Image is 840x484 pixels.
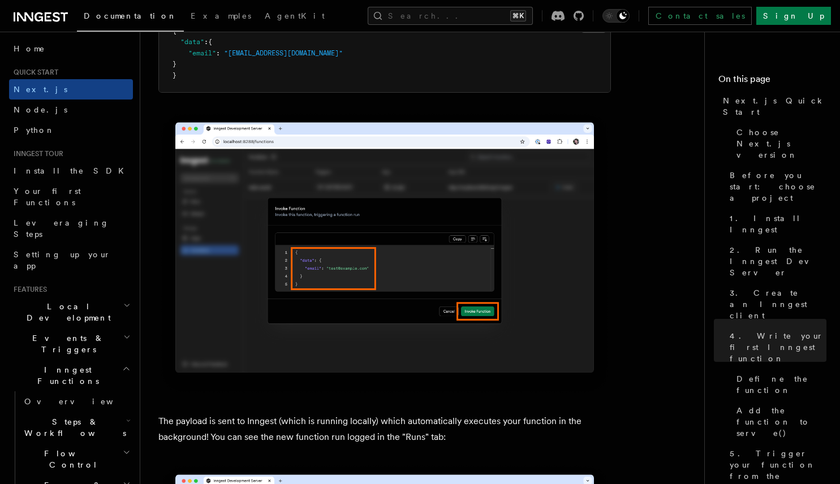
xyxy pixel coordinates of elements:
span: Add the function to serve() [736,405,826,439]
span: Inngest Functions [9,364,122,387]
span: Choose Next.js version [736,127,826,161]
span: { [173,27,176,35]
a: 3. Create an Inngest client [725,283,826,326]
span: Overview [24,397,141,406]
a: AgentKit [258,3,331,31]
span: 2. Run the Inngest Dev Server [730,244,826,278]
span: AgentKit [265,11,325,20]
span: Leveraging Steps [14,218,109,239]
button: Steps & Workflows [20,412,133,443]
a: Setting up your app [9,244,133,276]
a: Leveraging Steps [9,213,133,244]
p: The payload is sent to Inngest (which is running locally) which automatically executes your funct... [158,413,611,445]
a: Home [9,38,133,59]
a: 4. Write your first Inngest function [725,326,826,369]
a: Choose Next.js version [732,122,826,165]
span: Local Development [9,301,123,323]
a: Documentation [77,3,184,32]
span: Flow Control [20,448,123,470]
button: Inngest Functions [9,360,133,391]
span: Setting up your app [14,250,111,270]
button: Toggle dark mode [602,9,630,23]
span: Examples [191,11,251,20]
span: } [173,71,176,79]
span: 4. Write your first Inngest function [730,330,826,364]
span: Python [14,126,55,135]
span: Steps & Workflows [20,416,126,439]
span: Quick start [9,68,58,77]
span: : [216,49,220,57]
span: "email" [188,49,216,57]
span: Node.js [14,105,67,114]
span: "[EMAIL_ADDRESS][DOMAIN_NAME]" [224,49,343,57]
span: 1. Install Inngest [730,213,826,235]
span: } [173,60,176,68]
span: Define the function [736,373,826,396]
span: Next.js [14,85,67,94]
span: "data" [180,38,204,46]
a: Add the function to serve() [732,400,826,443]
a: Before you start: choose a project [725,165,826,208]
button: Flow Control [20,443,133,475]
a: 2. Run the Inngest Dev Server [725,240,826,283]
button: Local Development [9,296,133,328]
span: Documentation [84,11,177,20]
a: Your first Functions [9,181,133,213]
span: 3. Create an Inngest client [730,287,826,321]
span: Events & Triggers [9,332,123,355]
a: Sign Up [756,7,831,25]
span: Before you start: choose a project [730,170,826,204]
a: Node.js [9,100,133,120]
span: Your first Functions [14,187,81,207]
span: Next.js Quick Start [723,95,826,118]
a: Python [9,120,133,140]
a: Next.js Quick Start [718,90,826,122]
kbd: ⌘K [510,10,526,21]
h4: On this page [718,72,826,90]
a: Examples [184,3,258,31]
button: Search...⌘K [368,7,533,25]
img: Inngest Dev Server web interface's invoke modal with payload editor and invoke submit button high... [158,111,611,395]
span: Install the SDK [14,166,131,175]
a: 1. Install Inngest [725,208,826,240]
a: Next.js [9,79,133,100]
span: Home [14,43,45,54]
span: : [204,38,208,46]
a: Install the SDK [9,161,133,181]
span: Inngest tour [9,149,63,158]
a: Define the function [732,369,826,400]
a: Overview [20,391,133,412]
span: { [208,38,212,46]
a: Contact sales [648,7,752,25]
button: Events & Triggers [9,328,133,360]
span: Features [9,285,47,294]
